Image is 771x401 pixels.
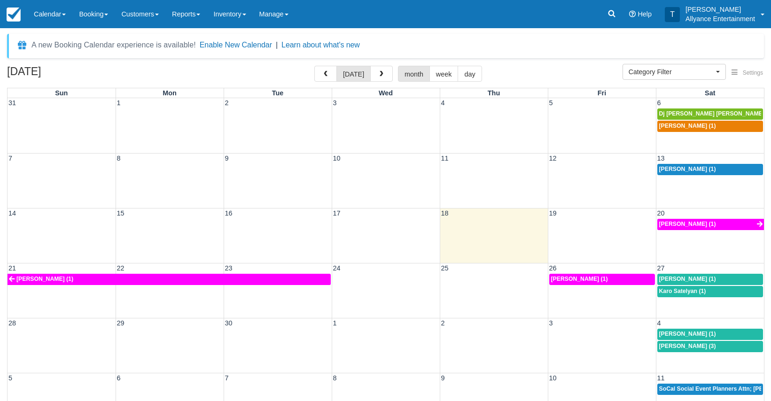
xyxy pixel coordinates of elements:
button: Settings [726,66,769,80]
span: | [276,41,278,49]
span: 23 [224,264,234,272]
span: [PERSON_NAME] (1) [551,276,608,282]
div: A new Booking Calendar experience is available! [31,39,196,51]
h2: [DATE] [7,66,126,83]
button: [DATE] [336,66,371,82]
a: [PERSON_NAME] (1) [8,274,331,285]
div: T [665,7,680,22]
span: 25 [440,264,450,272]
span: [PERSON_NAME] (1) [659,331,716,337]
span: 8 [332,374,338,382]
a: [PERSON_NAME] (1) [657,329,763,340]
button: day [458,66,482,82]
span: 7 [8,154,13,162]
a: [PERSON_NAME] (1) [657,121,763,132]
span: 24 [332,264,342,272]
span: 2 [440,319,446,327]
span: Sat [705,89,715,97]
a: [PERSON_NAME] (1) [657,274,763,285]
a: [PERSON_NAME] (1) [549,274,655,285]
a: [PERSON_NAME] (1) [657,164,763,175]
span: 20 [656,209,666,217]
span: Fri [598,89,606,97]
span: 1 [116,99,122,107]
span: 7 [224,374,230,382]
a: Karo Satelyan (1) [657,286,763,297]
span: 9 [224,154,230,162]
span: 18 [440,209,450,217]
span: Karo Satelyan (1) [659,288,706,294]
span: 27 [656,264,666,272]
span: 26 [548,264,558,272]
span: 29 [116,319,125,327]
span: [PERSON_NAME] (3) [659,343,716,349]
button: month [398,66,430,82]
span: 11 [440,154,450,162]
span: Category Filter [629,67,714,77]
span: [PERSON_NAME] (1) [659,123,716,129]
span: 14 [8,209,17,217]
span: [PERSON_NAME] (1) [659,276,716,282]
span: 31 [8,99,17,107]
span: Sun [55,89,68,97]
button: Enable New Calendar [200,40,272,50]
span: [PERSON_NAME] (1) [659,166,716,172]
p: Allyance Entertainment [685,14,755,23]
span: Thu [488,89,500,97]
button: week [429,66,459,82]
span: 12 [548,154,558,162]
span: 11 [656,374,666,382]
p: [PERSON_NAME] [685,5,755,14]
span: Help [638,10,652,18]
span: Wed [379,89,393,97]
a: [PERSON_NAME] (1) [657,219,764,230]
span: 28 [8,319,17,327]
span: 15 [116,209,125,217]
span: 21 [8,264,17,272]
span: 10 [548,374,558,382]
span: 30 [224,319,234,327]
span: 4 [656,319,662,327]
span: 4 [440,99,446,107]
span: Mon [163,89,177,97]
span: [PERSON_NAME] (1) [659,221,716,227]
span: 6 [116,374,122,382]
span: 5 [8,374,13,382]
a: Dj [PERSON_NAME] [PERSON_NAME] (1) [657,108,763,120]
span: 5 [548,99,554,107]
span: 9 [440,374,446,382]
span: 3 [548,319,554,327]
button: Category Filter [623,64,726,80]
span: 17 [332,209,342,217]
span: 8 [116,154,122,162]
span: 3 [332,99,338,107]
span: Settings [743,69,763,76]
a: Learn about what's new [281,41,360,49]
span: 2 [224,99,230,107]
span: 19 [548,209,558,217]
span: Tue [272,89,284,97]
span: 22 [116,264,125,272]
span: 16 [224,209,234,217]
i: Help [629,11,636,17]
img: checkfront-main-nav-mini-logo.png [7,8,21,22]
span: 6 [656,99,662,107]
span: 10 [332,154,342,162]
a: SoCal Social Event Planners Attn; [PERSON_NAME] (2) [657,384,763,395]
span: 13 [656,154,666,162]
span: 1 [332,319,338,327]
span: [PERSON_NAME] (1) [16,276,73,282]
a: [PERSON_NAME] (3) [657,341,763,352]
